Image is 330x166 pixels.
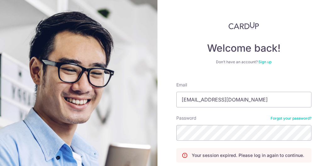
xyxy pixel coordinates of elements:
a: Forgot your password? [271,116,311,121]
img: CardUp Logo [228,22,259,29]
p: Your session expired. Please log in again to continue. [192,152,304,158]
a: Sign up [258,60,272,64]
h4: Welcome back! [176,42,311,54]
input: Enter your Email [176,92,311,107]
label: Password [176,115,196,121]
label: Email [176,82,187,88]
div: Don’t have an account? [176,60,311,65]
